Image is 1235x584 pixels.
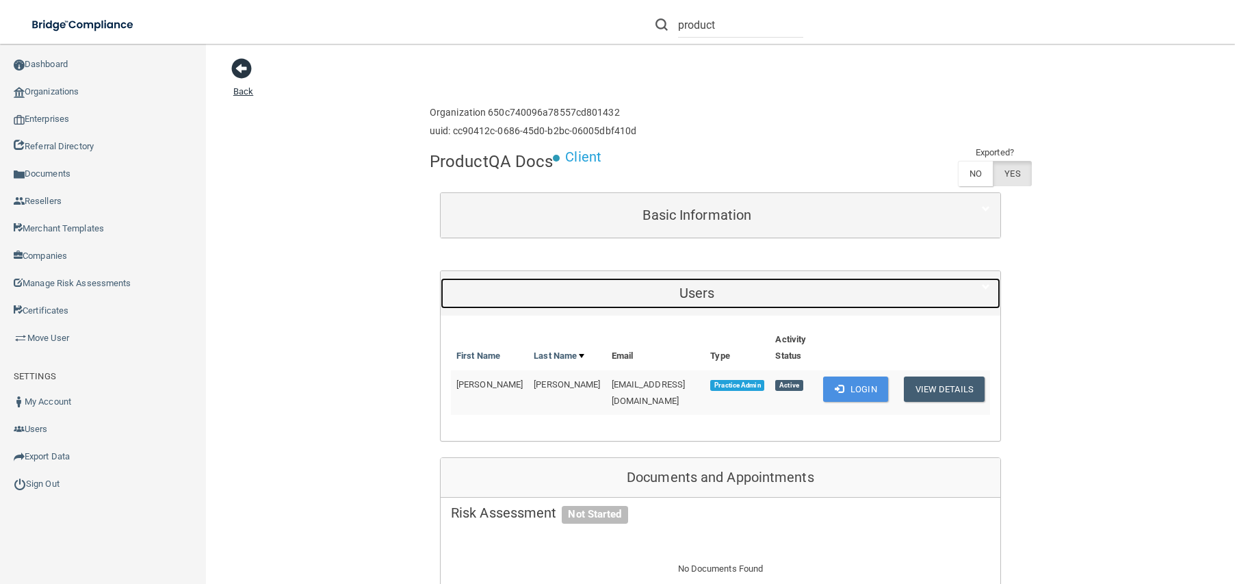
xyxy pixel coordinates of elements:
label: YES [993,161,1031,186]
label: NO [958,161,993,186]
img: icon-documents.8dae5593.png [14,169,25,180]
span: Active [775,380,803,391]
th: Activity Status [770,326,818,370]
img: ic_reseller.de258add.png [14,196,25,207]
th: Email [606,326,705,370]
iframe: Drift Widget Chat Controller [1167,490,1219,542]
input: Search [678,12,803,38]
button: Login [823,377,888,402]
h6: uuid: cc90412c-0686-45d0-b2bc-06005dbf410d [430,126,636,136]
h5: Users [451,285,944,301]
span: [PERSON_NAME] [456,379,523,390]
img: ic_dashboard_dark.d01f4a41.png [14,60,25,71]
a: First Name [456,348,500,364]
p: Client [565,144,601,170]
a: Last Name [534,348,584,364]
div: Documents and Appointments [441,458,1000,498]
a: Basic Information [451,200,990,231]
img: briefcase.64adab9b.png [14,331,27,345]
img: bridge_compliance_login_screen.278c3ca4.svg [21,11,146,39]
span: Practice Admin [710,380,764,391]
img: ic_user_dark.df1a06c3.png [14,396,25,407]
th: Type [705,326,770,370]
button: View Details [904,377,985,402]
a: Users [451,278,990,309]
h5: Risk Assessment [451,505,990,520]
h5: Basic Information [451,207,944,223]
img: icon-export.b9366987.png [14,451,25,462]
a: Back [233,70,253,97]
label: SETTINGS [14,368,56,385]
img: organization-icon.f8decf85.png [14,87,25,98]
img: ic_power_dark.7ecde6b1.png [14,478,26,490]
span: [PERSON_NAME] [534,379,600,390]
img: enterprise.0d942306.png [14,115,25,125]
h6: Organization 650c740096a78557cd801432 [430,107,636,118]
img: icon-users.e205127d.png [14,424,25,435]
img: ic-search.3b580494.png [655,18,668,31]
span: Not Started [562,506,627,524]
td: Exported? [958,144,1032,161]
h4: ProductQA Docs [430,153,553,170]
span: [EMAIL_ADDRESS][DOMAIN_NAME] [612,379,686,406]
